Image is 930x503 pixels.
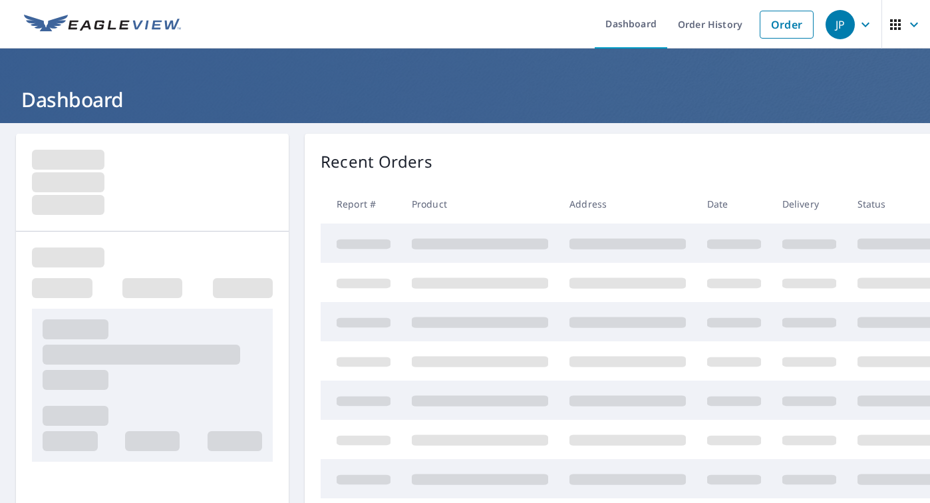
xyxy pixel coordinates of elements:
[559,184,697,224] th: Address
[772,184,847,224] th: Delivery
[16,86,914,113] h1: Dashboard
[760,11,814,39] a: Order
[826,10,855,39] div: JP
[321,150,432,174] p: Recent Orders
[697,184,772,224] th: Date
[24,15,181,35] img: EV Logo
[401,184,559,224] th: Product
[321,184,401,224] th: Report #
